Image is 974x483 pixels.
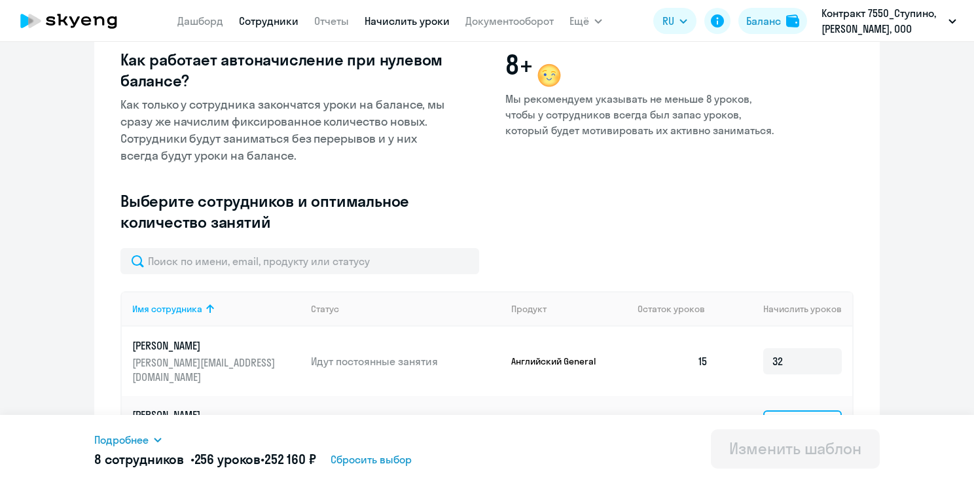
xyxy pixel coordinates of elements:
[738,8,807,34] button: Балансbalance
[662,13,674,29] span: RU
[120,96,452,164] p: Как только у сотрудника закончатся уроки на балансе, мы сразу же начислим фиксированное количеств...
[821,5,943,37] p: Контракт 7550_Ступино, [PERSON_NAME], ООО
[627,396,719,451] td: 0
[533,60,565,91] img: wink
[311,354,501,368] p: Идут постоянные занятия
[638,303,705,315] span: Остаток уроков
[569,8,602,34] button: Ещё
[511,355,609,367] p: Английский General
[314,14,349,27] a: Отчеты
[511,303,628,315] div: Продукт
[132,408,279,422] p: [PERSON_NAME]
[505,49,533,80] span: 8+
[729,438,861,459] div: Изменить шаблон
[653,8,696,34] button: RU
[94,432,149,448] span: Подробнее
[711,429,880,469] button: Изменить шаблон
[120,248,479,274] input: Поиск по имени, email, продукту или статусу
[132,355,279,384] p: [PERSON_NAME][EMAIL_ADDRESS][DOMAIN_NAME]
[177,14,223,27] a: Дашборд
[311,303,339,315] div: Статус
[746,13,781,29] div: Баланс
[786,14,799,27] img: balance
[239,14,298,27] a: Сотрудники
[465,14,554,27] a: Документооборот
[264,451,316,467] span: 252 160 ₽
[311,303,501,315] div: Статус
[132,303,300,315] div: Имя сотрудника
[132,408,300,439] a: [PERSON_NAME][EMAIL_ADDRESS][DOMAIN_NAME]
[365,14,450,27] a: Начислить уроки
[194,451,261,467] span: 256 уроков
[94,450,316,469] h5: 8 сотрудников • •
[132,338,300,384] a: [PERSON_NAME][PERSON_NAME][EMAIL_ADDRESS][DOMAIN_NAME]
[719,291,852,327] th: Начислить уроков
[627,327,719,396] td: 15
[638,303,719,315] div: Остаток уроков
[569,13,589,29] span: Ещё
[505,91,775,138] p: Мы рекомендуем указывать не меньше 8 уроков, чтобы у сотрудников всегда был запас уроков, который...
[815,5,963,37] button: Контракт 7550_Ступино, [PERSON_NAME], ООО
[120,49,452,91] h3: Как работает автоначисление при нулевом балансе?
[331,452,412,467] span: Сбросить выбор
[132,303,202,315] div: Имя сотрудника
[120,190,452,232] h3: Выберите сотрудников и оптимальное количество занятий
[132,338,279,353] p: [PERSON_NAME]
[511,303,547,315] div: Продукт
